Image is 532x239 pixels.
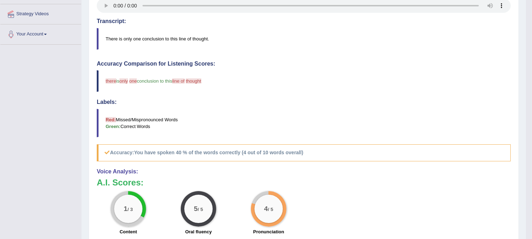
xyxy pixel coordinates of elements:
h5: Accuracy: [97,144,511,161]
span: one [129,78,137,84]
b: A.I. Scores: [97,178,144,187]
big: 5 [194,205,198,212]
label: Oral fluency [185,228,212,235]
b: Green: [106,124,121,129]
big: 1 [124,205,128,212]
h4: Transcript: [97,18,511,24]
span: thought [186,78,201,84]
h4: Labels: [97,99,511,105]
label: Content [119,228,137,235]
b: Red: [106,117,116,122]
a: Strategy Videos [0,4,81,22]
h4: Accuracy Comparison for Listening Scores: [97,61,511,67]
b: You have spoken 40 % of the words correctly (4 out of 10 words overall) [134,150,303,155]
span: conclusion to this [137,78,172,84]
small: / 5 [198,207,203,212]
span: line of [172,78,185,84]
a: Your Account [0,24,81,42]
blockquote: Missed/Mispronounced Words Correct Words [97,109,511,137]
label: Pronunciation [253,228,284,235]
span: only [119,78,128,84]
small: / 3 [128,207,133,212]
small: / 5 [268,207,273,212]
span: is [116,78,119,84]
big: 4 [264,205,268,212]
h4: Voice Analysis: [97,168,511,175]
span: there [106,78,116,84]
blockquote: There is only one conclusion to this line of thought. [97,28,511,50]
